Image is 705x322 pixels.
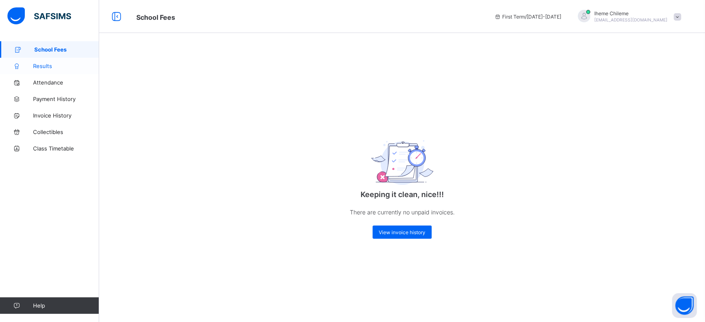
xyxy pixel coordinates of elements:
[34,46,99,53] span: School Fees
[672,293,697,318] button: Open asap
[371,140,433,185] img: empty_exam.25ac31c7e64bfa8fcc0a6b068b22d071.svg
[320,118,485,247] div: Keeping it clean, nice!!!
[136,13,175,21] span: School Fees
[379,229,425,235] span: View invoice history
[570,10,685,24] div: IhemeChileme
[33,79,99,86] span: Attendance
[33,96,99,102] span: Payment History
[33,112,99,119] span: Invoice History
[33,302,99,309] span: Help
[594,17,667,22] span: [EMAIL_ADDRESS][DOMAIN_NAME]
[494,14,561,20] span: session/term information
[33,129,99,135] span: Collectibles
[594,10,667,16] span: Iheme Chileme
[320,190,485,199] p: Keeping it clean, nice!!!
[33,145,99,152] span: Class Timetable
[320,207,485,217] p: There are currently no unpaid invoices.
[33,63,99,69] span: Results
[7,7,71,25] img: safsims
